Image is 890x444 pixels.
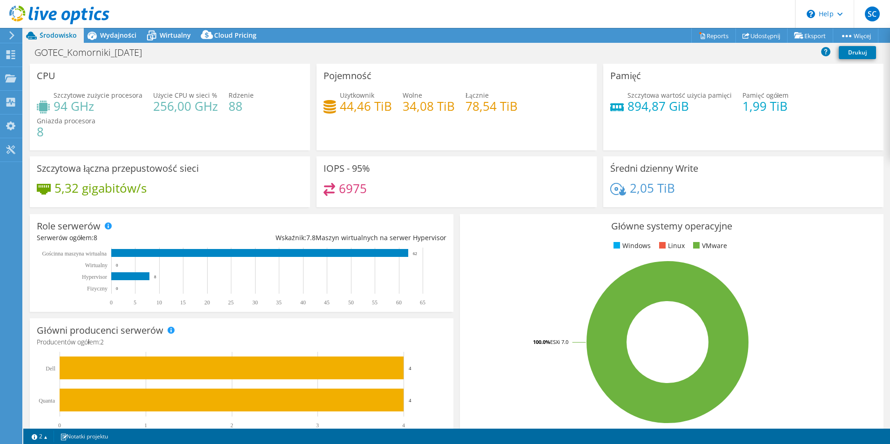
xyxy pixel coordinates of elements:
h3: Średni dzienny Write [610,163,698,174]
span: 2 [100,337,104,346]
text: 4 [409,365,411,371]
text: 0 [58,422,61,429]
tspan: ESXi 7.0 [550,338,568,345]
h4: 78,54 TiB [465,101,518,111]
h4: 5,32 gigabitów/s [54,183,147,193]
text: 4 [409,397,411,403]
h3: CPU [37,71,55,81]
h4: 894,87 GiB [627,101,732,111]
h4: Producentów ogółem: [37,337,446,347]
text: Wirtualny [85,262,108,269]
h4: 94 GHz [54,101,142,111]
text: 55 [372,299,378,306]
span: Wirtualny [160,31,191,40]
li: Windows [611,241,651,251]
span: Rdzenie [229,91,254,100]
a: Notatki projektu [54,431,115,442]
a: Udostępnij [735,28,788,43]
text: 15 [180,299,186,306]
h3: Pojemność [324,71,371,81]
li: VMware [691,241,727,251]
a: Reports [691,28,736,43]
span: Pamięć ogółem [742,91,789,100]
a: 2 [25,431,54,442]
span: Użytkownik [340,91,374,100]
span: Szczytowa wartość użycia pamięci [627,91,732,100]
span: 8 [94,233,97,242]
text: 8 [154,275,156,279]
text: 20 [204,299,210,306]
text: Hypervisor [82,274,107,280]
h1: GOTEC_Komorniki_[DATE] [30,47,156,58]
h3: Pamięć [610,71,641,81]
span: Gniazda procesora [37,116,95,125]
h4: 88 [229,101,254,111]
text: 50 [348,299,354,306]
div: Serwerów ogółem: [37,233,242,243]
text: 3 [316,422,319,429]
a: Drukuj [839,46,876,59]
text: 40 [300,299,306,306]
tspan: 100.0% [533,338,550,345]
text: 2 [230,422,233,429]
h4: 8 [37,127,95,137]
h4: 44,46 TiB [340,101,392,111]
text: Fizyczny [87,285,108,292]
text: 1 [144,422,147,429]
text: 0 [116,286,118,291]
text: 62 [413,251,417,256]
span: SC [865,7,880,21]
text: 60 [396,299,402,306]
text: 65 [420,299,425,306]
text: 35 [276,299,282,306]
span: Wolne [403,91,422,100]
h3: IOPS - 95% [324,163,370,174]
h3: Główni producenci serwerów [37,325,163,336]
span: Użycie CPU w sieci % [153,91,217,100]
li: Linux [657,241,685,251]
span: 7.8 [306,233,316,242]
span: Łącznie [465,91,489,100]
text: 0 [110,299,113,306]
h3: Role serwerów [37,221,101,231]
span: Środowisko [40,31,77,40]
h4: 256,00 GHz [153,101,218,111]
h3: Szczytowa łączna przepustowość sieci [37,163,199,174]
h3: Główne systemy operacyjne [467,221,877,231]
text: 0 [116,263,118,268]
div: Wskaźnik: Maszyn wirtualnych na serwer Hypervisor [242,233,446,243]
text: 5 [134,299,136,306]
text: 25 [228,299,234,306]
span: Cloud Pricing [214,31,256,40]
text: 30 [252,299,258,306]
svg: \n [807,10,815,18]
text: Gościnna maszyna wirtualna [42,250,107,257]
text: Dell [46,365,55,372]
h4: 6975 [339,183,367,194]
a: Więcej [833,28,878,43]
span: Szczytowe zużycie procesora [54,91,142,100]
h4: 2,05 TiB [630,183,675,193]
text: 4 [402,422,405,429]
text: 10 [156,299,162,306]
h4: 34,08 TiB [403,101,455,111]
h4: 1,99 TiB [742,101,789,111]
span: Wydajności [100,31,136,40]
text: 45 [324,299,330,306]
text: Quanta [39,397,55,404]
a: Eksport [787,28,833,43]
